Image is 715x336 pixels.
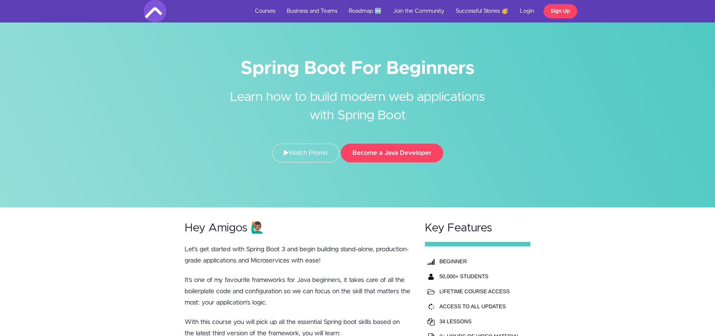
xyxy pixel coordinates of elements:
[185,222,411,234] h2: Hey Amigos 🙋🏽‍♂️
[438,314,522,329] td: 34 LESSONS
[272,144,339,162] a: Watch Promo
[185,244,411,266] p: Let’s get started with Spring Boot 3 and begin building stand-alone, production-grade application...
[341,144,443,162] button: Become a Java Developer
[438,269,522,284] th: 50,000+ STUDENTS
[217,77,498,125] h2: Learn how to build modern web applications with Spring Boot
[438,254,522,269] th: BEGINNER
[438,284,522,299] td: LIFETIME COURSE ACCESS
[144,60,572,77] h1: Spring Boot For Beginners
[438,299,522,314] td: ACCESS TO ALL UPDATES
[425,222,531,234] h2: Key Features
[543,4,577,18] a: Sign Up
[185,274,411,308] p: It’s one of my favourite frameworks for Java beginners, it takes care of all the boilerplate code...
